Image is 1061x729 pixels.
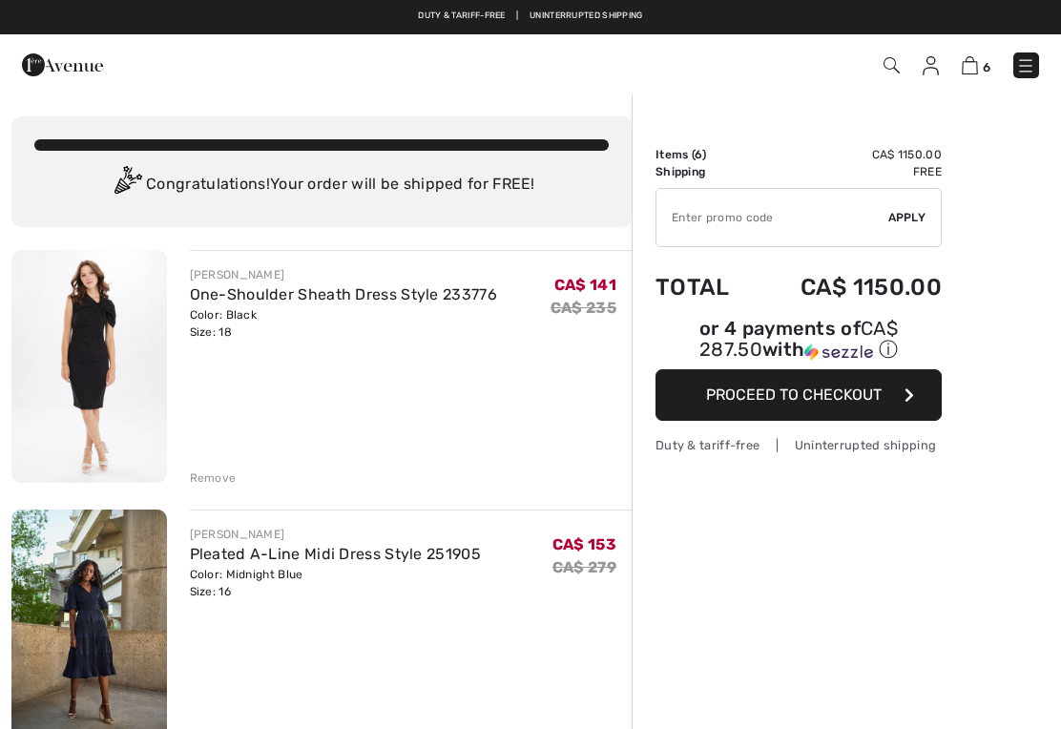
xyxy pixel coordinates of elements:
a: Pleated A-Line Midi Dress Style 251905 [190,545,481,563]
div: or 4 payments of with [655,320,942,363]
img: 1ère Avenue [22,46,103,84]
a: 1ère Avenue [22,54,103,73]
td: Items ( ) [655,146,754,163]
button: Proceed to Checkout [655,369,942,421]
img: Menu [1016,56,1035,75]
td: CA$ 1150.00 [754,255,942,320]
span: CA$ 287.50 [699,317,898,361]
img: One-Shoulder Sheath Dress Style 233776 [11,250,167,483]
div: Color: Black Size: 18 [190,306,497,341]
td: CA$ 1150.00 [754,146,942,163]
img: Search [884,57,900,73]
s: CA$ 235 [551,299,616,317]
span: Apply [888,209,926,226]
div: or 4 payments ofCA$ 287.50withSezzle Click to learn more about Sezzle [655,320,942,369]
div: Color: Midnight Blue Size: 16 [190,566,481,600]
span: Proceed to Checkout [706,385,882,404]
img: Shopping Bag [962,56,978,74]
img: Congratulation2.svg [108,166,146,204]
td: Free [754,163,942,180]
div: [PERSON_NAME] [190,266,497,283]
span: 6 [695,148,702,161]
td: Total [655,255,754,320]
s: CA$ 279 [552,558,616,576]
img: My Info [923,56,939,75]
span: 6 [983,60,990,74]
input: Promo code [656,189,888,246]
div: [PERSON_NAME] [190,526,481,543]
span: CA$ 153 [552,535,616,553]
div: Congratulations! Your order will be shipped for FREE! [34,166,609,204]
div: Duty & tariff-free | Uninterrupted shipping [655,436,942,454]
div: Remove [190,469,237,487]
a: One-Shoulder Sheath Dress Style 233776 [190,285,497,303]
img: Sezzle [804,344,873,361]
td: Shipping [655,163,754,180]
span: CA$ 141 [554,276,616,294]
a: 6 [962,53,990,76]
